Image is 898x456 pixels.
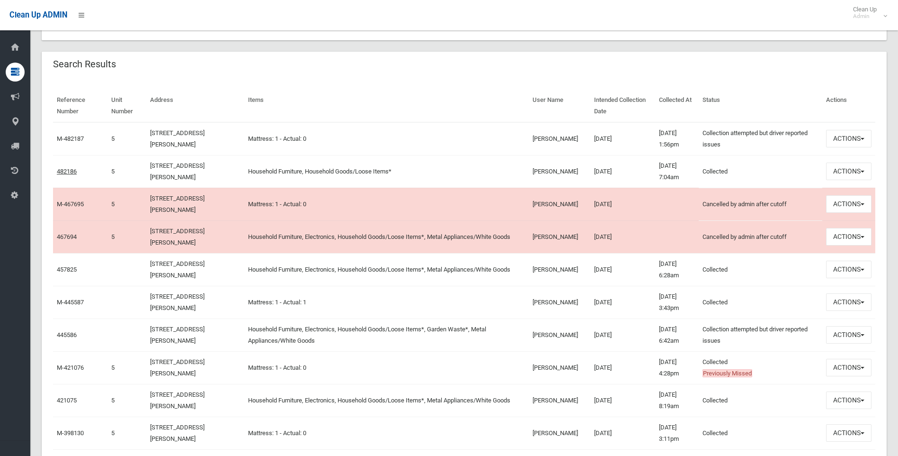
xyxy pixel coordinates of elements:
[57,201,84,208] a: M-467695
[107,220,146,253] td: 5
[150,129,204,148] a: [STREET_ADDRESS][PERSON_NAME]
[150,162,204,181] a: [STREET_ADDRESS][PERSON_NAME]
[529,286,590,319] td: [PERSON_NAME]
[655,417,699,449] td: [DATE] 3:11pm
[529,417,590,449] td: [PERSON_NAME]
[826,163,871,180] button: Actions
[826,228,871,246] button: Actions
[150,424,204,442] a: [STREET_ADDRESS][PERSON_NAME]
[826,392,871,409] button: Actions
[150,293,204,311] a: [STREET_ADDRESS][PERSON_NAME]
[57,168,77,175] a: 482186
[244,90,529,122] th: Items
[53,90,107,122] th: Reference Number
[529,90,590,122] th: User Name
[107,155,146,188] td: 5
[107,384,146,417] td: 5
[107,90,146,122] th: Unit Number
[244,188,529,220] td: Mattress: 1 - Actual: 0
[699,220,822,253] td: Cancelled by admin after cutoff
[655,286,699,319] td: [DATE] 3:43pm
[529,253,590,286] td: [PERSON_NAME]
[590,417,655,449] td: [DATE]
[590,253,655,286] td: [DATE]
[655,122,699,155] td: [DATE] 1:56pm
[529,384,590,417] td: [PERSON_NAME]
[150,391,204,410] a: [STREET_ADDRESS][PERSON_NAME]
[826,359,871,376] button: Actions
[529,351,590,384] td: [PERSON_NAME]
[57,364,84,371] a: M-421076
[57,233,77,240] a: 467694
[57,331,77,338] a: 445586
[699,319,822,351] td: Collection attempted but driver reported issues
[826,293,871,311] button: Actions
[57,429,84,437] a: M-398130
[57,266,77,273] a: 457825
[150,260,204,279] a: [STREET_ADDRESS][PERSON_NAME]
[826,261,871,278] button: Actions
[590,188,655,220] td: [DATE]
[826,326,871,344] button: Actions
[853,13,877,20] small: Admin
[107,351,146,384] td: 5
[590,90,655,122] th: Intended Collection Date
[848,6,886,20] span: Clean Up
[9,10,67,19] span: Clean Up ADMIN
[826,130,871,147] button: Actions
[244,155,529,188] td: Household Furniture, Household Goods/Loose Items*
[150,326,204,344] a: [STREET_ADDRESS][PERSON_NAME]
[244,351,529,384] td: Mattress: 1 - Actual: 0
[699,253,822,286] td: Collected
[150,228,204,246] a: [STREET_ADDRESS][PERSON_NAME]
[655,90,699,122] th: Collected At
[244,253,529,286] td: Household Furniture, Electronics, Household Goods/Loose Items*, Metal Appliances/White Goods
[42,55,127,73] header: Search Results
[107,417,146,449] td: 5
[590,319,655,351] td: [DATE]
[590,351,655,384] td: [DATE]
[150,358,204,377] a: [STREET_ADDRESS][PERSON_NAME]
[655,351,699,384] td: [DATE] 4:28pm
[529,319,590,351] td: [PERSON_NAME]
[57,135,84,142] a: M-482187
[590,220,655,253] td: [DATE]
[699,90,822,122] th: Status
[529,220,590,253] td: [PERSON_NAME]
[107,188,146,220] td: 5
[590,384,655,417] td: [DATE]
[107,122,146,155] td: 5
[699,384,822,417] td: Collected
[699,122,822,155] td: Collection attempted but driver reported issues
[529,122,590,155] td: [PERSON_NAME]
[699,351,822,384] td: Collected
[699,155,822,188] td: Collected
[655,155,699,188] td: [DATE] 7:04am
[699,286,822,319] td: Collected
[244,220,529,253] td: Household Furniture, Electronics, Household Goods/Loose Items*, Metal Appliances/White Goods
[150,195,204,213] a: [STREET_ADDRESS][PERSON_NAME]
[822,90,875,122] th: Actions
[590,155,655,188] td: [DATE]
[702,369,752,377] span: Previously Missed
[529,155,590,188] td: [PERSON_NAME]
[590,122,655,155] td: [DATE]
[244,417,529,449] td: Mattress: 1 - Actual: 0
[699,417,822,449] td: Collected
[244,384,529,417] td: Household Furniture, Electronics, Household Goods/Loose Items*, Metal Appliances/White Goods
[244,286,529,319] td: Mattress: 1 - Actual: 1
[590,286,655,319] td: [DATE]
[655,253,699,286] td: [DATE] 6:28am
[57,299,84,306] a: M-445587
[826,424,871,442] button: Actions
[655,384,699,417] td: [DATE] 8:19am
[826,195,871,213] button: Actions
[57,397,77,404] a: 421075
[146,90,244,122] th: Address
[244,122,529,155] td: Mattress: 1 - Actual: 0
[699,188,822,220] td: Cancelled by admin after cutoff
[244,319,529,351] td: Household Furniture, Electronics, Household Goods/Loose Items*, Garden Waste*, Metal Appliances/W...
[529,188,590,220] td: [PERSON_NAME]
[655,319,699,351] td: [DATE] 6:42am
